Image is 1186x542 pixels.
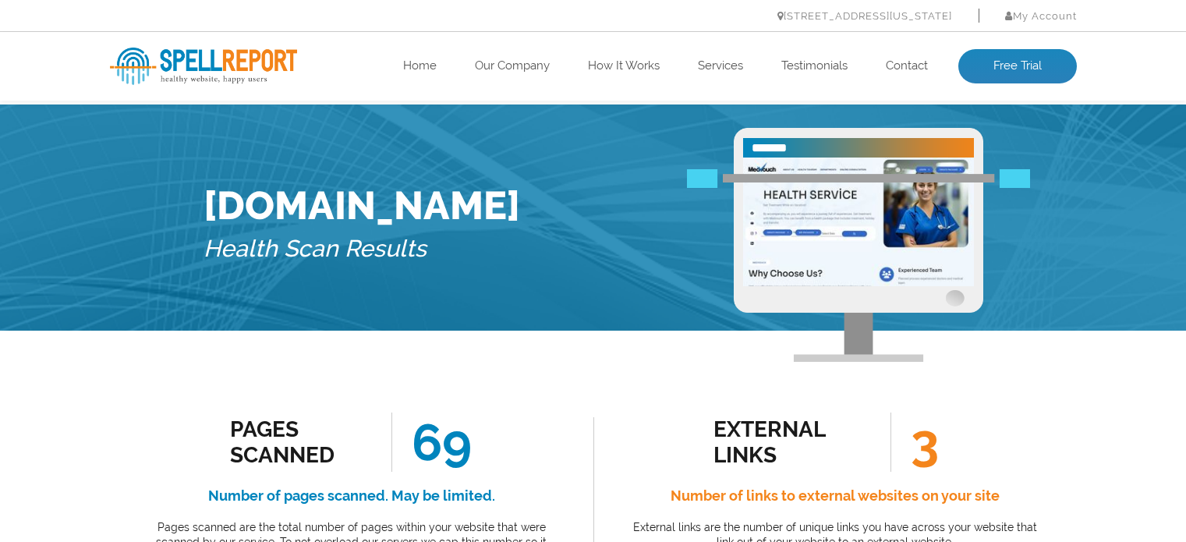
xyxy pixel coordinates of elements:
[890,413,939,472] span: 3
[734,128,983,362] img: Free Webiste Analysis
[145,484,558,508] h4: Number of pages scanned. May be limited.
[628,484,1042,508] h4: Number of links to external websites on your site
[743,158,974,286] img: Free Website Analysis
[204,182,520,228] h1: [DOMAIN_NAME]
[713,416,855,468] div: external links
[204,228,520,270] h5: Health Scan Results
[230,416,371,468] div: Pages Scanned
[391,413,472,472] span: 69
[687,171,1030,190] img: Free Webiste Analysis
